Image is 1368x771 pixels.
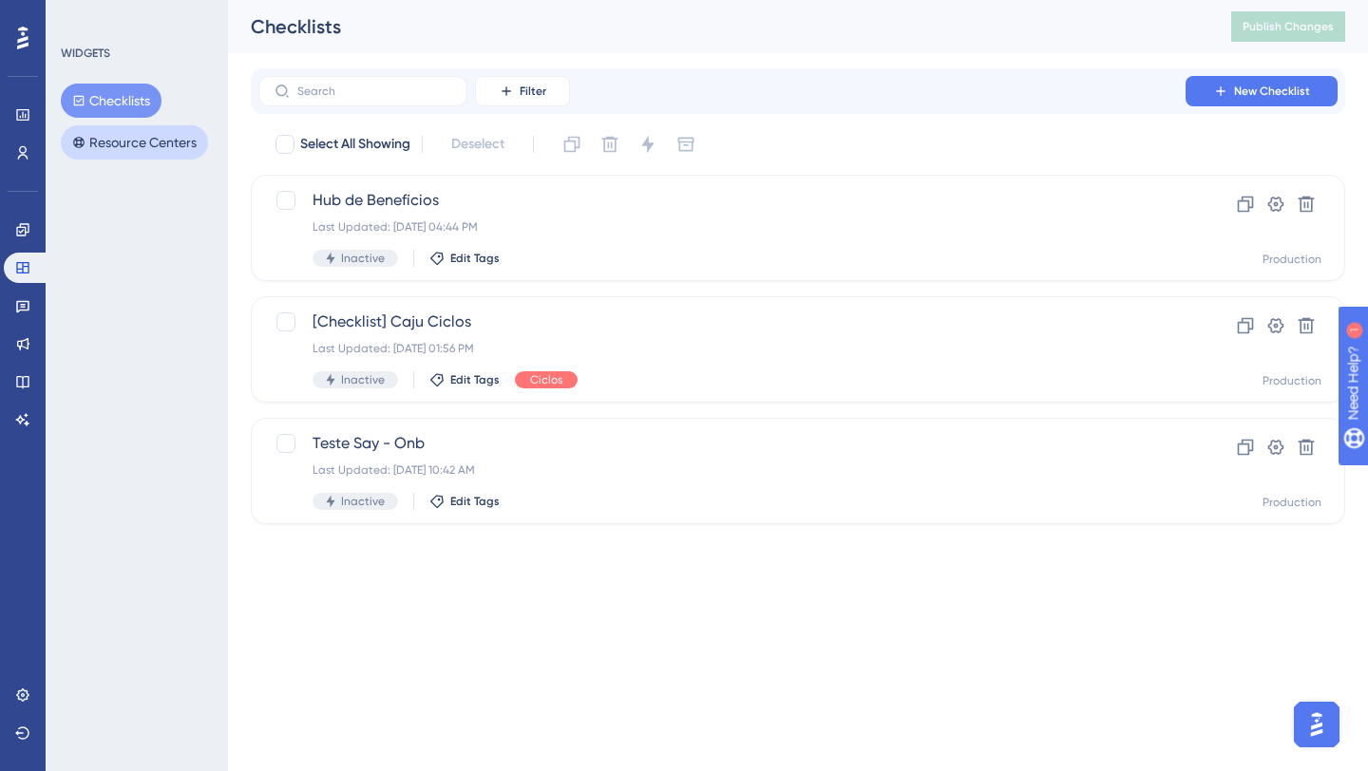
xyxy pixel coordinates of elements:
[1263,252,1321,267] div: Production
[251,13,1184,40] div: Checklists
[45,5,119,28] span: Need Help?
[341,494,385,509] span: Inactive
[1243,19,1334,34] span: Publish Changes
[450,372,500,387] span: Edit Tags
[429,372,500,387] button: Edit Tags
[429,494,500,509] button: Edit Tags
[1186,76,1338,106] button: New Checklist
[451,133,504,156] span: Deselect
[1288,696,1345,753] iframe: UserGuiding AI Assistant Launcher
[313,462,1131,478] div: Last Updated: [DATE] 10:42 AM
[61,125,208,160] button: Resource Centers
[313,219,1131,235] div: Last Updated: [DATE] 04:44 PM
[313,341,1131,356] div: Last Updated: [DATE] 01:56 PM
[341,372,385,387] span: Inactive
[313,310,1131,333] span: [Checklist] Caju Ciclos
[1231,11,1345,42] button: Publish Changes
[300,133,410,156] span: Select All Showing
[341,251,385,266] span: Inactive
[313,189,1131,212] span: Hub de Benefícios
[297,85,451,98] input: Search
[313,432,1131,455] span: Teste Say - Onb
[450,251,500,266] span: Edit Tags
[530,372,562,387] span: Ciclos
[61,46,110,61] div: WIDGETS
[450,494,500,509] span: Edit Tags
[1263,495,1321,510] div: Production
[434,127,522,161] button: Deselect
[475,76,570,106] button: Filter
[61,84,161,118] button: Checklists
[1263,373,1321,388] div: Production
[1234,84,1310,99] span: New Checklist
[520,84,546,99] span: Filter
[132,9,138,25] div: 1
[429,251,500,266] button: Edit Tags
